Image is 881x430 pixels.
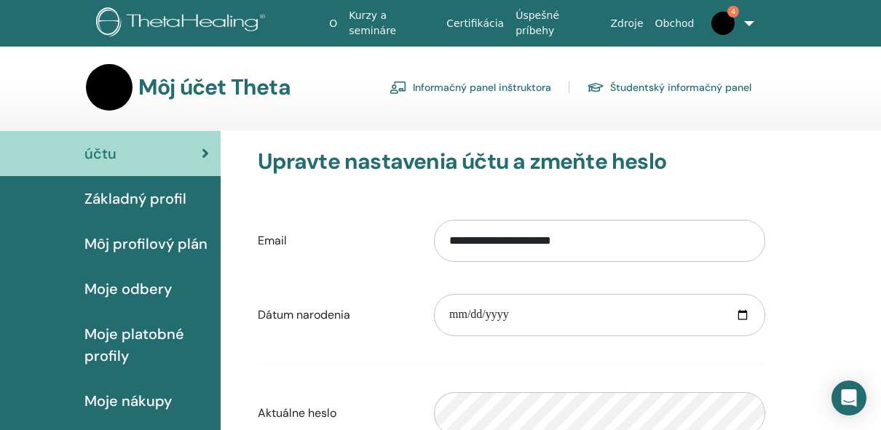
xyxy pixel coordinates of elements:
span: 4 [727,6,739,17]
span: Moje nákupy [84,390,172,412]
img: chalkboard-teacher.svg [390,81,407,94]
span: Základný profil [84,188,186,210]
a: Informačný panel inštruktora [390,76,551,99]
h3: Môj účet Theta [138,74,291,100]
a: Študentský informačný panel [587,76,751,99]
a: Úspešné príbehy [510,2,604,44]
span: Môj profilový plán [84,233,208,255]
a: Kurzy a semináre [343,2,440,44]
div: Open Intercom Messenger [831,381,866,415]
img: default.jpg [711,12,735,35]
span: Moje odbery [84,278,172,300]
label: Email [247,227,423,255]
a: O [323,10,343,37]
span: Moje platobné profily [84,323,209,367]
img: graduation-cap.svg [587,81,604,94]
a: Zdroje [605,10,649,37]
img: default.jpg [86,64,133,111]
label: Dátum narodenia [247,301,423,329]
label: Aktuálne heslo [247,399,423,427]
a: Obchod [649,10,700,37]
a: Certifikácia [440,10,510,37]
h3: Upravte nastavenia účtu a zmeňte heslo [258,148,766,175]
span: účtu [84,143,116,164]
img: logo.png [96,7,270,40]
